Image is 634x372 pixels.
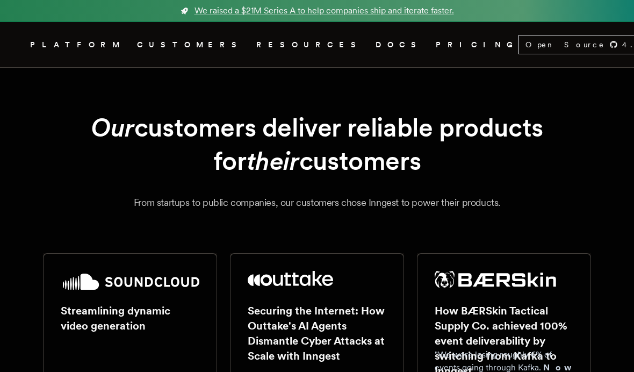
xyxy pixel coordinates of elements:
button: PLATFORM [30,38,124,52]
em: Our [91,112,134,143]
a: DOCS [376,38,423,52]
img: SoundCloud [61,271,199,292]
a: PRICING [436,38,518,52]
span: Open Source [525,39,605,50]
img: BÆRSkin Tactical Supply Co. [435,271,556,288]
h2: Securing the Internet: How Outtake's AI Agents Dismantle Cyber Attacks at Scale with Inngest [248,303,386,363]
h2: Streamlining dynamic video generation [61,303,199,333]
p: From startups to public companies, our customers chose Inngest to power their products. [43,195,591,210]
img: Outtake [248,271,333,286]
span: We raised a $21M Series A to help companies ship and iterate faster. [194,4,454,17]
h1: customers deliver reliable products for customers [43,111,591,178]
a: CUSTOMERS [137,38,243,52]
button: RESOURCES [256,38,363,52]
em: their [247,145,299,176]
